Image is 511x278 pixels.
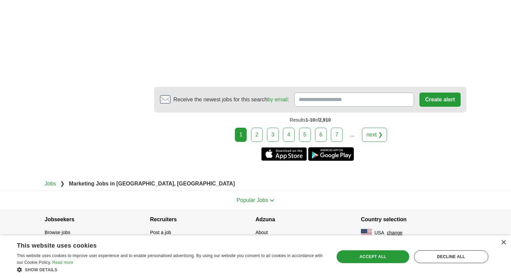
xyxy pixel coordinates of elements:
[331,128,343,142] a: 7
[255,230,268,235] a: About
[237,197,268,203] span: Popular Jobs
[308,147,354,161] a: Get the Android app
[150,230,171,235] a: Post a job
[315,128,327,142] a: 6
[283,128,295,142] a: 4
[362,128,387,142] a: next ❯
[17,239,308,250] div: This website uses cookies
[267,128,279,142] a: 3
[60,181,65,186] span: ❯
[69,181,235,186] strong: Marketing Jobs in [GEOGRAPHIC_DATA], [GEOGRAPHIC_DATA]
[337,250,409,263] div: Accept all
[52,260,73,265] a: Read more, opens a new window
[45,230,70,235] a: Browse jobs
[154,112,466,128] div: Results of
[299,128,311,142] a: 5
[267,97,288,102] a: by email
[261,147,307,161] a: Get the iPhone app
[17,266,325,273] div: Show details
[45,181,56,186] a: Jobs
[270,199,274,202] img: toggle icon
[346,128,359,142] div: ...
[419,93,461,107] button: Create alert
[374,229,384,236] span: USA
[361,229,372,237] img: US flag
[235,128,247,142] div: 1
[17,253,323,265] span: This website uses cookies to improve user experience and to enable personalised advertising. By u...
[173,96,289,104] span: Receive the newest jobs for this search :
[501,240,506,245] div: Close
[414,250,488,263] div: Decline all
[319,117,331,123] span: 2,910
[306,117,315,123] span: 1-10
[387,229,403,236] button: change
[251,128,263,142] a: 2
[361,210,466,229] h4: Country selection
[25,268,57,272] span: Show details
